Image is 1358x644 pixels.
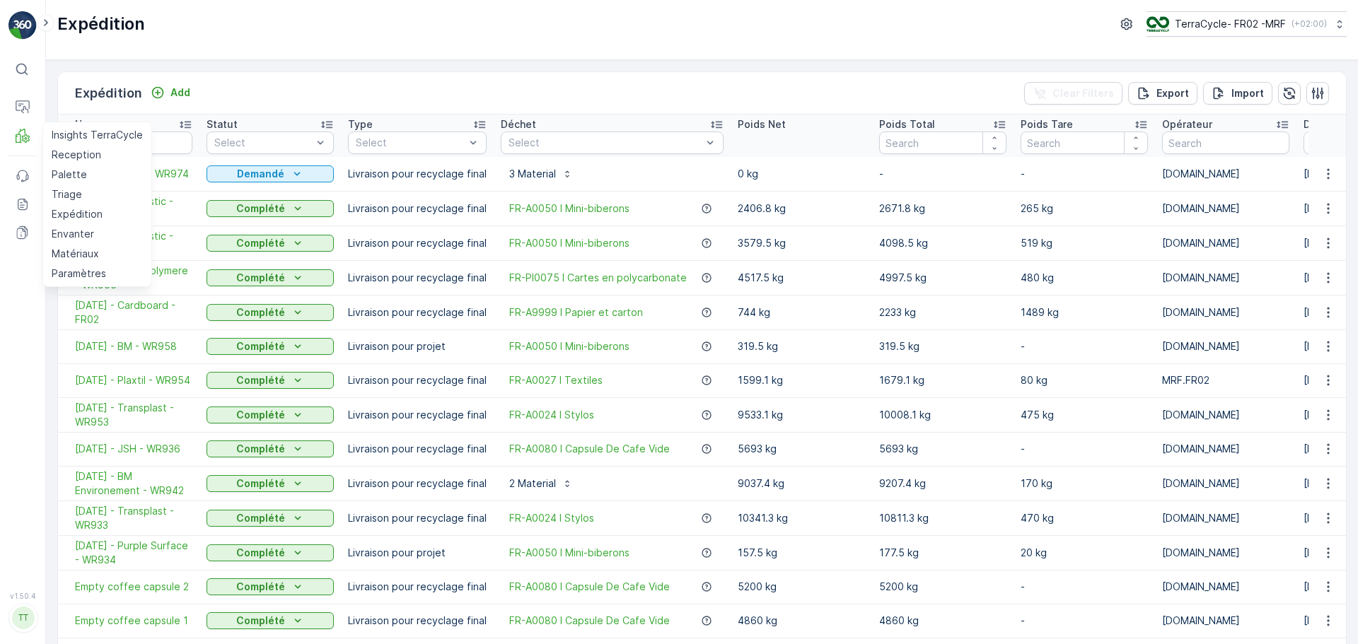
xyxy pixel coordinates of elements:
[8,11,37,40] img: logo
[170,86,190,100] p: Add
[879,476,1006,491] p: 9207.4 kg
[207,475,334,492] button: Complété
[348,476,487,491] p: Livraison pour recyclage final
[1156,86,1189,100] p: Export
[75,580,192,594] a: Empty coffee capsule 2
[348,271,487,285] p: Livraison pour recyclage final
[1162,373,1289,387] p: MRF.FR02
[509,167,556,181] p: 3 Material
[738,373,865,387] p: 1599.1 kg
[348,614,487,628] p: Livraison pour recyclage final
[145,84,196,101] button: Add
[509,305,643,320] a: FR-A9999 I Papier et carton
[236,546,285,560] p: Complété
[75,373,192,387] span: [DATE] - Plaxtil - WR954
[8,603,37,633] button: TT
[207,544,334,561] button: Complété
[75,504,192,532] span: [DATE] - Transplast - WR933
[207,117,238,131] p: Statut
[207,578,334,595] button: Complété
[75,401,192,429] span: [DATE] - Transplast - WR953
[207,510,334,527] button: Complété
[879,236,1006,250] p: 4098.5 kg
[1162,305,1289,320] p: [DOMAIN_NAME]
[509,442,670,456] a: FR-A0080 I Capsule De Cafe Vide
[75,469,192,498] span: [DATE] - BM Environement - WR942
[207,165,334,182] button: Demandé
[1021,271,1148,285] p: 480 kg
[236,511,285,525] p: Complété
[236,339,285,353] p: Complété
[509,236,629,250] a: FR-A0050 I Mini-biberons
[214,136,312,150] p: Select
[1162,614,1289,628] p: [DOMAIN_NAME]
[509,614,670,628] span: FR-A0080 I Capsule De Cafe Vide
[236,271,285,285] p: Complété
[879,442,1006,456] p: 5693 kg
[75,117,98,131] p: Nom
[1162,408,1289,422] p: [DOMAIN_NAME]
[879,614,1006,628] p: 4860 kg
[75,298,192,327] span: [DATE] - Cardboard - FR02
[1021,305,1148,320] p: 1489 kg
[1052,86,1114,100] p: Clear Filters
[207,269,334,286] button: Complété
[1021,580,1148,594] p: -
[501,472,581,495] button: 2 Material
[348,373,487,387] p: Livraison pour recyclage final
[75,442,192,456] a: 23.07.2025 - JSH - WR936
[207,406,334,423] button: Complété
[509,201,629,216] span: FR-A0050 I Mini-biberons
[738,201,865,216] p: 2406.8 kg
[207,304,334,321] button: Complété
[75,614,192,628] a: Empty coffee capsule 1
[75,469,192,498] a: 22.07.2025 - BM Environement - WR942
[509,408,594,422] a: FR-A0024 I Stylos
[207,235,334,252] button: Complété
[1021,442,1148,456] p: -
[75,539,192,567] span: [DATE] - Purple Surface - WR934
[348,117,373,131] p: Type
[1162,167,1289,181] p: [DOMAIN_NAME]
[1203,82,1272,105] button: Import
[738,271,865,285] p: 4517.5 kg
[738,305,865,320] p: 744 kg
[738,511,865,525] p: 10341.3 kg
[1162,271,1289,285] p: [DOMAIN_NAME]
[207,200,334,217] button: Complété
[509,271,687,285] a: FR-PI0075 I Cartes en polycarbonate
[8,592,37,600] span: v 1.50.4
[75,401,192,429] a: 19.08.2025 - Transplast - WR953
[236,442,285,456] p: Complété
[236,476,285,491] p: Complété
[75,298,192,327] a: 30.06.2025 - Cardboard - FR02
[75,504,192,532] a: 15.07.2025 - Transplast - WR933
[738,167,865,181] p: 0 kg
[879,511,1006,525] p: 10811.3 kg
[75,339,192,353] a: 18.08.2025 - BM - WR958
[738,339,865,353] p: 319.5 kg
[1021,476,1148,491] p: 170 kg
[879,167,1006,181] p: -
[1021,339,1148,353] p: -
[509,546,629,560] a: FR-A0050 I Mini-biberons
[1021,117,1073,131] p: Poids Tare
[75,539,192,567] a: 04.07.2025 - Purple Surface - WR934
[509,373,603,387] a: FR-A0027 I Textiles
[75,373,192,387] a: 14.08.2025 - Plaxtil - WR954
[1021,546,1148,560] p: 20 kg
[1128,82,1197,105] button: Export
[236,580,285,594] p: Complété
[509,339,629,353] a: FR-A0050 I Mini-biberons
[1162,117,1212,131] p: Opérateur
[1162,476,1289,491] p: [DOMAIN_NAME]
[1162,131,1289,154] input: Search
[236,614,285,628] p: Complété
